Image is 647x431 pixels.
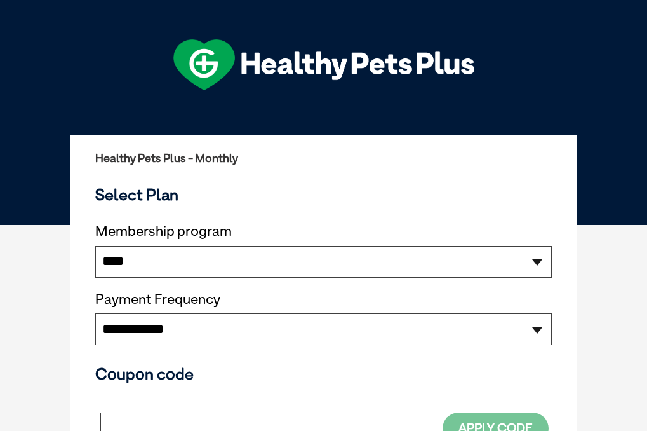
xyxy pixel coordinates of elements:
[95,152,552,165] h2: Healthy Pets Plus - Monthly
[95,223,552,240] label: Membership program
[95,291,220,308] label: Payment Frequency
[95,185,552,204] h3: Select Plan
[95,364,552,383] h3: Coupon code
[173,39,474,90] img: hpp-logo-landscape-green-white.png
